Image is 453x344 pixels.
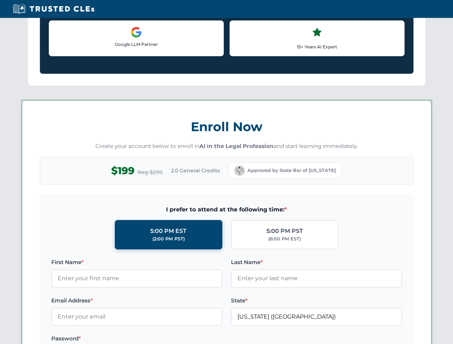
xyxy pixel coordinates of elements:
p: Google LLM Partner [55,41,218,48]
div: (2:00 PM PST) [152,235,185,243]
span: Approved by State Bar of [US_STATE] [247,167,336,174]
label: Password [51,334,222,343]
p: Create your account below to enroll in and start learning immediately. [40,142,414,150]
span: Reg $299 [137,168,162,177]
input: Enter your last name [231,269,402,287]
label: First Name [51,258,222,267]
div: 5:00 PM PST [266,226,303,236]
span: $199 [111,163,135,179]
span: I prefer to attend at the following time: [51,205,402,214]
span: 2.0 General Credits [171,167,220,175]
strong: AI in the Legal Profession [199,143,274,149]
input: Enter your email [51,308,222,326]
label: State [231,296,402,305]
img: California Bar [235,166,245,176]
img: Trusted CLEs [11,4,96,14]
input: Enter your first name [51,269,222,287]
label: Last Name [231,258,402,267]
img: Google [131,27,142,38]
input: California (CA) [231,308,402,326]
h3: Enroll Now [40,115,414,138]
p: 15+ Years AI Expert [236,43,398,50]
div: (8:00 PM EST) [268,235,301,243]
label: Email Address [51,296,222,305]
div: 5:00 PM EST [150,226,187,236]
